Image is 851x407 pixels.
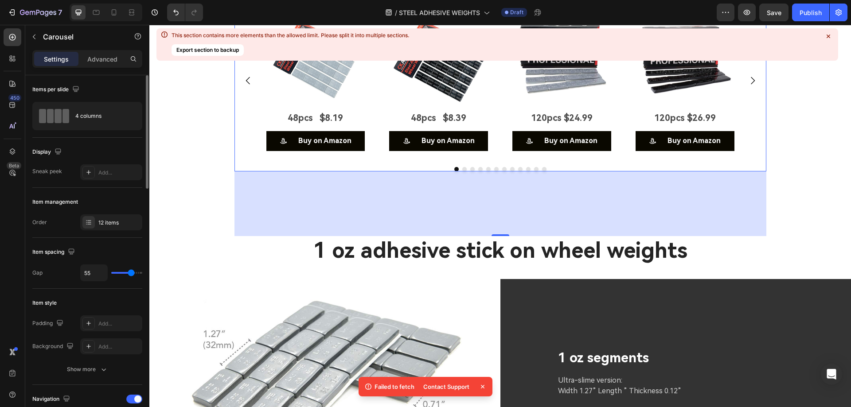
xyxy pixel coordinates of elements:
[353,142,357,147] button: Dot
[418,380,475,393] div: Contact Support
[32,167,62,175] div: Sneak peek
[98,343,140,351] div: Add...
[8,94,21,101] div: 450
[4,4,66,21] button: 7
[32,269,43,277] div: Gap
[67,365,108,374] div: Show more
[395,112,448,121] p: Buy on Amazon
[375,382,414,391] p: Failed to fetch
[32,84,81,96] div: Items per slide
[364,85,461,101] p: 120pcs $24.99
[361,142,365,147] button: Dot
[98,169,140,177] div: Add...
[32,246,77,258] div: Item spacing
[409,324,677,341] p: 1 oz segments
[313,142,317,147] button: Dot
[44,54,69,64] p: Settings
[385,142,389,147] button: Dot
[321,142,325,147] button: Dot
[32,146,63,158] div: Display
[149,25,851,407] iframe: Design area
[272,112,325,121] p: Buy on Amazon
[118,85,215,101] p: 48pcs $8.19
[305,142,309,147] button: Dot
[32,299,57,307] div: Item style
[7,162,21,169] div: Beta
[32,318,65,329] div: Padding
[241,85,338,101] p: 48pcs $8.39
[800,8,822,17] div: Publish
[240,106,339,126] button: <p>Buy on Amazon</p>
[87,54,117,64] p: Advanced
[149,112,202,121] p: Buy on Amazon
[81,265,107,281] input: Auto
[98,320,140,328] div: Add...
[363,106,462,126] button: <p>Buy on Amazon</p>
[395,8,397,17] span: /
[792,4,829,21] button: Publish
[32,198,78,206] div: Item management
[759,4,789,21] button: Save
[409,350,677,372] p: Ultra-slime version: Width 1.27” Length ” Thickness 0.12”
[32,361,142,377] button: Show more
[75,106,129,126] div: 4 columns
[345,142,349,147] button: Dot
[399,8,480,17] span: STEEL ADHESIVE WEIGHTS
[329,142,333,147] button: Dot
[32,218,47,226] div: Order
[591,43,616,68] button: Carousel Next Arrow
[43,31,118,42] p: Carousel
[510,8,523,16] span: Draft
[377,142,381,147] button: Dot
[167,4,203,21] div: Undo/Redo
[117,106,216,126] button: <p>Buy on Amazon</p>
[32,393,72,405] div: Navigation
[486,106,585,126] button: <p>Buy on Amazon</p>
[518,112,571,121] p: Buy on Amazon
[337,142,341,147] button: Dot
[58,7,62,18] p: 7
[393,142,397,147] button: Dot
[32,341,75,353] div: Background
[767,9,781,16] span: Save
[172,32,410,39] div: This section contains more elements than the allowed limit. Please split it into multiple sections.
[487,85,584,101] p: 120pcs $26.99
[821,364,842,385] div: Open Intercom Messenger
[98,219,140,227] div: 12 items
[172,44,244,56] button: Export section to backup
[369,142,373,147] button: Dot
